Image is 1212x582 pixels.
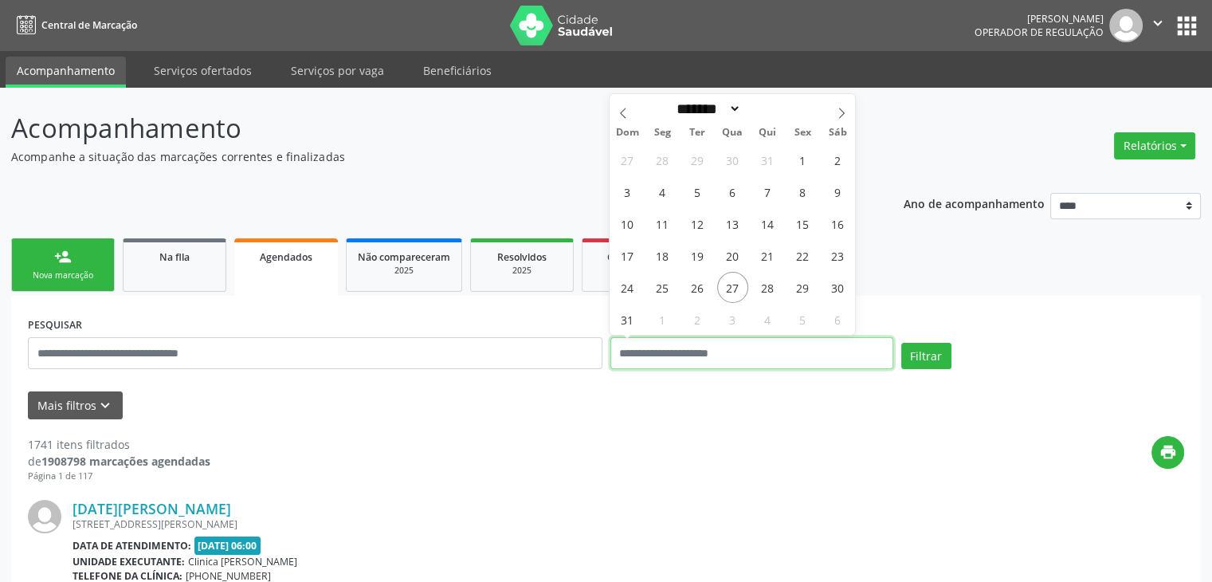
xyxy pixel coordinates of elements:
span: Qui [750,128,785,138]
span: Agosto 30, 2025 [822,272,853,303]
span: Agosto 12, 2025 [682,208,713,239]
span: Operador de regulação [975,26,1104,39]
span: Setembro 4, 2025 [752,304,783,335]
span: Setembro 3, 2025 [717,304,748,335]
span: Cancelados [607,250,661,264]
button: apps [1173,12,1201,40]
label: PESQUISAR [28,313,82,337]
span: Agosto 6, 2025 [717,176,748,207]
span: Qua [715,128,750,138]
span: Sáb [820,128,855,138]
span: Ter [680,128,715,138]
span: Agosto 14, 2025 [752,208,783,239]
span: Agosto 23, 2025 [822,240,853,271]
span: Agosto 8, 2025 [787,176,818,207]
p: Ano de acompanhamento [904,193,1045,213]
span: Agosto 29, 2025 [787,272,818,303]
a: Beneficiários [412,57,503,85]
span: Agosto 24, 2025 [612,272,643,303]
div: person_add [54,248,72,265]
p: Acompanhe a situação das marcações correntes e finalizadas [11,148,844,165]
span: Agosto 13, 2025 [717,208,748,239]
button: Relatórios [1114,132,1195,159]
span: Agosto 25, 2025 [647,272,678,303]
p: Acompanhamento [11,108,844,148]
i:  [1149,14,1167,32]
span: Seg [645,128,680,138]
span: Resolvidos [497,250,547,264]
span: Agendados [260,250,312,264]
span: Agosto 19, 2025 [682,240,713,271]
button: Mais filtroskeyboard_arrow_down [28,391,123,419]
img: img [1109,9,1143,42]
span: Agosto 16, 2025 [822,208,853,239]
span: Agosto 26, 2025 [682,272,713,303]
b: Data de atendimento: [73,539,191,553]
a: [DATE][PERSON_NAME] [73,500,231,517]
span: Agosto 31, 2025 [612,304,643,335]
a: Acompanhamento [6,57,126,88]
div: 2025 [358,265,450,277]
span: Dom [610,128,645,138]
span: Na fila [159,250,190,264]
span: Agosto 10, 2025 [612,208,643,239]
div: [PERSON_NAME] [975,12,1104,26]
span: [DATE] 06:00 [194,537,261,555]
span: Agosto 22, 2025 [787,240,818,271]
div: [STREET_ADDRESS][PERSON_NAME] [73,517,945,531]
button:  [1143,9,1173,42]
div: 1741 itens filtrados [28,436,210,453]
span: Agosto 1, 2025 [787,144,818,175]
span: Julho 29, 2025 [682,144,713,175]
div: 2025 [594,265,673,277]
span: Agosto 20, 2025 [717,240,748,271]
span: Clinica [PERSON_NAME] [188,555,297,568]
div: Página 1 de 117 [28,470,210,483]
i: keyboard_arrow_down [96,397,114,415]
span: Agosto 2, 2025 [822,144,853,175]
input: Year [741,100,794,117]
span: Agosto 28, 2025 [752,272,783,303]
span: Setembro 6, 2025 [822,304,853,335]
span: Julho 31, 2025 [752,144,783,175]
a: Central de Marcação [11,12,137,38]
span: Setembro 2, 2025 [682,304,713,335]
span: Setembro 5, 2025 [787,304,818,335]
span: Agosto 4, 2025 [647,176,678,207]
span: Agosto 27, 2025 [717,272,748,303]
span: Agosto 17, 2025 [612,240,643,271]
a: Serviços ofertados [143,57,263,85]
span: Agosto 18, 2025 [647,240,678,271]
span: Agosto 21, 2025 [752,240,783,271]
div: de [28,453,210,470]
span: Central de Marcação [41,18,137,32]
span: Agosto 15, 2025 [787,208,818,239]
strong: 1908798 marcações agendadas [41,454,210,469]
span: Julho 28, 2025 [647,144,678,175]
button: print [1151,436,1184,469]
span: Setembro 1, 2025 [647,304,678,335]
span: Agosto 9, 2025 [822,176,853,207]
span: Agosto 5, 2025 [682,176,713,207]
a: Serviços por vaga [280,57,395,85]
img: img [28,500,61,533]
div: 2025 [482,265,562,277]
i: print [1159,443,1177,461]
div: Nova marcação [23,269,103,281]
b: Unidade executante: [73,555,185,568]
span: Agosto 11, 2025 [647,208,678,239]
span: Julho 27, 2025 [612,144,643,175]
span: Não compareceram [358,250,450,264]
span: Julho 30, 2025 [717,144,748,175]
span: Agosto 3, 2025 [612,176,643,207]
button: Filtrar [901,343,951,370]
span: Sex [785,128,820,138]
select: Month [672,100,742,117]
span: Agosto 7, 2025 [752,176,783,207]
